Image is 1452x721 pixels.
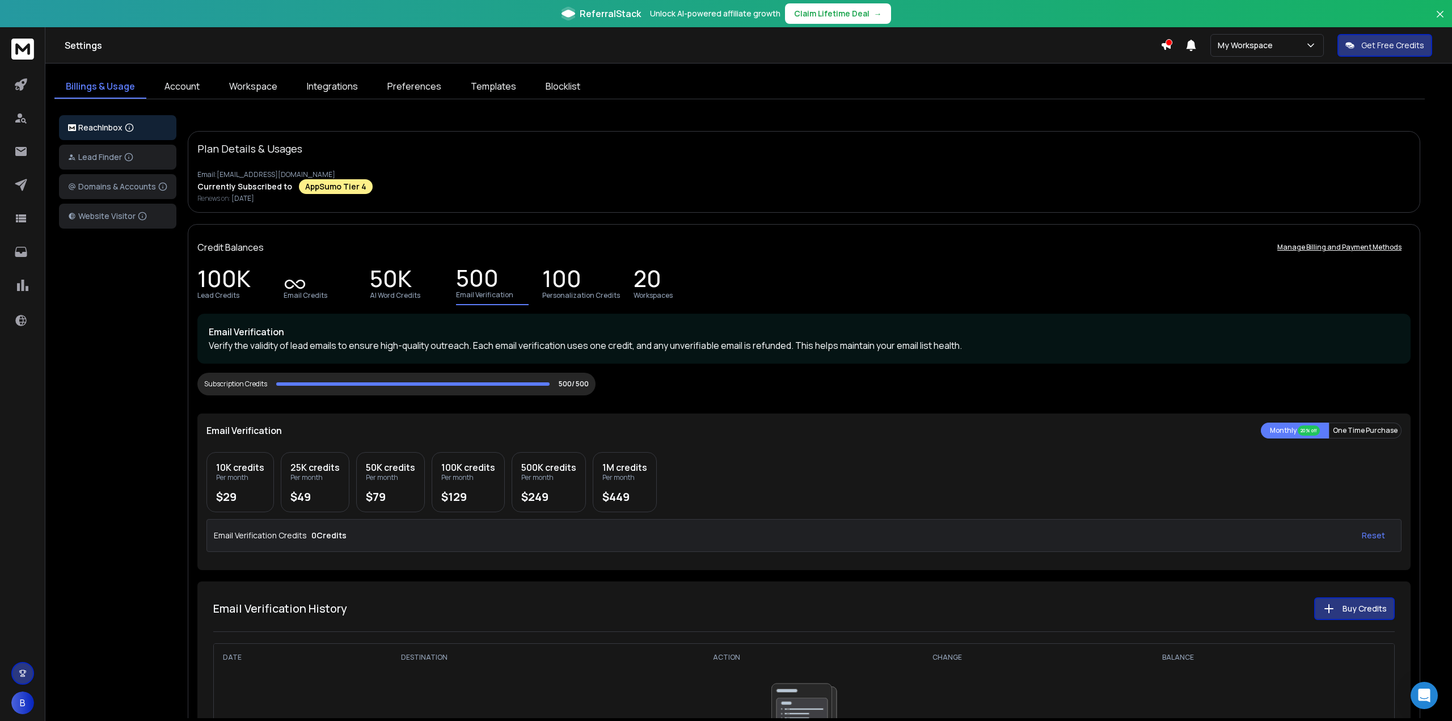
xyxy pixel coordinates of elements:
th: Change [923,644,1154,671]
button: Close banner [1433,7,1447,34]
div: 10K credits [216,462,264,473]
p: Manage Billing and Payment Methods [1277,243,1402,252]
p: 100K [197,273,251,289]
div: $249 [521,491,576,503]
div: 25K credits [290,462,340,473]
p: Plan Details & Usages [197,141,302,157]
p: Email Credits [284,291,327,300]
button: Get Free Credits [1337,34,1432,57]
button: Claim Lifetime Deal→ [785,3,891,24]
span: [DATE] [231,193,254,203]
p: Workspaces [634,291,673,300]
div: AppSumo Tier 4 [299,179,373,194]
div: Per month [521,473,576,482]
button: One Time Purchase [1329,423,1402,438]
h2: Email Verification History [213,600,347,617]
div: $449 [602,491,647,503]
a: Integrations [296,75,369,99]
div: 100K credits [441,462,495,473]
th: Date [214,644,392,671]
div: Per month [441,473,495,482]
p: 20 [634,273,661,289]
button: Reset [1353,524,1394,547]
img: logo [68,124,76,132]
p: Email Verification [209,325,1399,339]
span: ReferralStack [580,7,641,20]
button: B [11,692,34,714]
div: Open Intercom Messenger [1411,682,1438,709]
div: Subscription Credits [204,380,267,389]
p: 500 [456,272,499,288]
p: 500/ 500 [559,380,589,389]
p: 100 [542,273,581,289]
div: Per month [290,473,340,482]
div: $79 [366,491,415,503]
p: Unlock AI-powered affiliate growth [650,8,780,19]
div: 50K credits [366,462,415,473]
div: 20% off [1298,425,1320,436]
div: $129 [441,491,495,503]
button: Domains & Accounts [59,174,176,199]
th: Action [704,644,923,671]
a: Account [153,75,211,99]
p: Renews on: [197,194,1411,203]
div: 500K credits [521,462,576,473]
div: Per month [602,473,647,482]
p: My Workspace [1218,40,1277,51]
p: 50K [370,273,412,289]
p: Get Free Credits [1361,40,1424,51]
button: Lead Finder [59,145,176,170]
p: Currently Subscribed to [197,181,292,192]
button: Monthly 20% off [1261,423,1329,438]
a: Workspace [218,75,289,99]
p: Lead Credits [197,291,239,300]
p: Email: [EMAIL_ADDRESS][DOMAIN_NAME] [197,170,1411,179]
button: Website Visitor [59,204,176,229]
button: Buy Credits [1314,597,1395,620]
div: 1M credits [602,462,647,473]
a: Preferences [376,75,453,99]
div: $29 [216,491,264,503]
div: $49 [290,491,340,503]
h1: Settings [65,39,1160,52]
p: Email Verification [206,424,282,437]
th: Destination [392,644,704,671]
p: AI Word Credits [370,291,420,300]
div: Per month [366,473,415,482]
th: Balance [1153,644,1394,671]
a: Blocklist [534,75,592,99]
p: Buy Credits [1343,603,1387,614]
button: Manage Billing and Payment Methods [1268,236,1411,259]
a: Templates [459,75,527,99]
div: Per month [216,473,264,482]
p: Credit Balances [197,241,264,254]
a: Billings & Usage [54,75,146,99]
p: 0 Credits [311,530,347,541]
span: → [874,8,882,19]
button: ReachInbox [59,115,176,140]
p: Email Verification Credits [214,530,307,541]
p: Email Verification [456,290,513,300]
p: Personalization Credits [542,291,620,300]
p: Verify the validity of lead emails to ensure high-quality outreach. Each email verification uses ... [209,339,1399,352]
